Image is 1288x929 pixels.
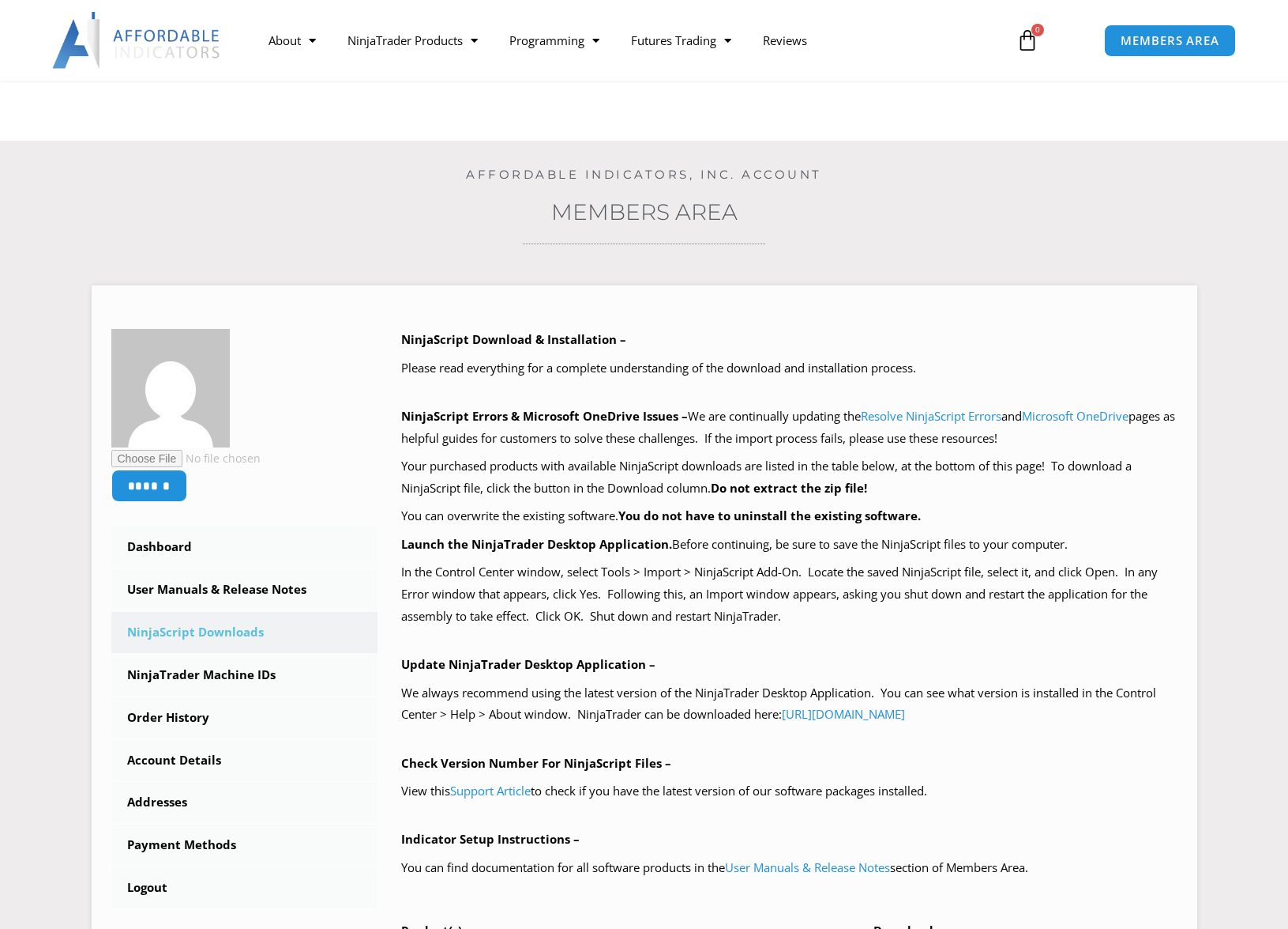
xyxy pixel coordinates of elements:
[401,682,1177,727] p: We always recommend using the latest version of the NinjaTrader Desktop Application. You can see ...
[1121,35,1219,47] span: MEMBERS AREA
[725,859,890,875] a: User Manuals & Release Notes
[782,706,905,722] a: [URL][DOMAIN_NAME]
[401,357,1177,380] p: Please read everything for a complete understanding of the download and installation process.
[466,167,822,182] a: Affordable Indicators, Inc. Account
[615,22,747,59] a: Futures Trading
[401,755,671,771] b: Check Version Number For NinjaScript Files –
[332,22,494,59] a: NinjaTrader Products
[111,697,378,738] a: Order History
[401,505,1177,527] p: You can overwrite the existing software.
[111,867,378,908] a: Logout
[861,408,1001,424] a: Resolve NinjaScript Errors
[401,780,1177,802] p: View this to check if you have the latest version of our software packages installed.
[551,198,738,225] a: Members Area
[1022,408,1128,424] a: Microsoft OneDrive
[747,22,823,59] a: Reviews
[618,508,921,523] b: You do not have to uninstall the existing software.
[401,455,1177,500] p: Your purchased products with available NinjaScript downloads are listed in the table below, at th...
[401,831,580,847] b: Indicator Setup Instructions –
[111,655,378,696] a: NinjaTrader Machine IDs
[450,783,531,799] a: Support Article
[401,536,672,552] b: Launch the NinjaTrader Desktop Application.
[494,22,615,59] a: Programming
[993,17,1062,63] a: 0
[111,825,378,866] a: Payment Methods
[401,561,1177,628] p: In the Control Center window, select Tools > Import > NinjaScript Add-On. Locate the saved NinjaS...
[111,740,378,781] a: Account Details
[52,12,222,69] img: LogoAI | Affordable Indicators – NinjaTrader
[253,22,332,59] a: About
[111,612,378,653] a: NinjaScript Downloads
[111,527,378,568] a: Dashboard
[711,480,867,496] b: Do not extract the zip file!
[111,527,378,908] nav: Account pages
[401,857,1177,879] p: You can find documentation for all software products in the section of Members Area.
[401,656,655,672] b: Update NinjaTrader Desktop Application –
[1104,25,1236,57] a: MEMBERS AREA
[401,406,1177,450] p: We are continually updating the and pages as helpful guides for customers to solve these challeng...
[401,534,1177,556] p: Before continuing, be sure to save the NinjaScript files to your computer.
[253,22,998,59] nav: Menu
[111,329,230,448] img: 18588248f47db74aa67f77eb8bfce149bba37670ee3ec041958043f7d9147e14
[1031,24,1044,36] span: 0
[401,408,688,424] b: NinjaScript Errors & Microsoft OneDrive Issues –
[401,331,626,347] b: NinjaScript Download & Installation –
[111,569,378,610] a: User Manuals & Release Notes
[111,782,378,823] a: Addresses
